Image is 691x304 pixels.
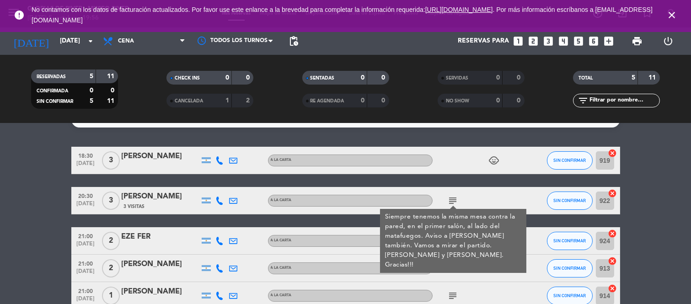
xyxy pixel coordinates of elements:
i: cancel [608,149,617,158]
a: [URL][DOMAIN_NAME] [425,6,493,13]
span: A LA CARTA [271,198,292,202]
strong: 0 [246,75,252,81]
i: looks_two [527,35,539,47]
i: subject [448,290,459,301]
span: RESERVADAS [37,75,66,79]
i: looks_6 [588,35,600,47]
span: [DATE] [75,268,97,279]
div: [PERSON_NAME] [122,258,199,270]
strong: 0 [517,97,522,104]
span: A LA CARTA [271,266,292,270]
i: power_settings_new [663,36,674,47]
span: 18:30 [75,150,97,160]
span: CANCELADA [175,99,203,103]
span: 2 [102,232,120,250]
i: looks_5 [573,35,584,47]
i: looks_one [512,35,524,47]
span: [DATE] [75,201,97,211]
strong: 5 [90,98,93,104]
span: pending_actions [288,36,299,47]
span: 3 [102,192,120,210]
span: 21:00 [75,285,97,296]
span: A LA CARTA [271,293,292,297]
div: EZE FER [122,231,199,243]
a: . Por más información escríbanos a [EMAIL_ADDRESS][DOMAIN_NAME] [32,6,653,24]
i: cancel [608,189,617,198]
strong: 0 [111,87,116,94]
i: subject [448,195,459,206]
strong: 1 [225,97,229,104]
strong: 0 [496,97,500,104]
strong: 0 [381,97,387,104]
span: SIN CONFIRMAR [553,238,586,243]
i: error [14,10,25,21]
i: [DATE] [7,31,55,51]
span: SIN CONFIRMAR [553,266,586,271]
span: SENTADAS [311,76,335,80]
strong: 0 [381,75,387,81]
span: 3 Visitas [124,203,145,210]
i: add_box [603,35,615,47]
span: CONFIRMADA [37,89,68,93]
span: RE AGENDADA [311,99,344,103]
strong: 2 [246,97,252,104]
strong: 0 [225,75,229,81]
span: TOTAL [579,76,593,80]
span: Cena [118,38,134,44]
div: [PERSON_NAME] [122,286,199,298]
span: No contamos con los datos de facturación actualizados. Por favor use este enlance a la brevedad p... [32,6,653,24]
span: SIN CONFIRMAR [37,99,73,104]
strong: 0 [361,75,364,81]
input: Filtrar por nombre... [589,96,659,106]
strong: 0 [496,75,500,81]
button: SIN CONFIRMAR [547,192,593,210]
i: filter_list [578,95,589,106]
strong: 0 [361,97,364,104]
span: NO SHOW [446,99,469,103]
span: SIN CONFIRMAR [553,293,586,298]
span: 21:00 [75,230,97,241]
strong: 0 [90,87,93,94]
i: arrow_drop_down [85,36,96,47]
i: child_care [489,155,500,166]
i: cancel [608,256,617,266]
span: SERVIDAS [446,76,468,80]
span: A LA CARTA [271,239,292,242]
i: cancel [608,229,617,238]
div: [PERSON_NAME] [122,150,199,162]
span: Reservas para [458,37,509,45]
i: cancel [608,284,617,293]
strong: 5 [90,73,93,80]
span: SIN CONFIRMAR [553,198,586,203]
strong: 11 [107,98,116,104]
button: SIN CONFIRMAR [547,232,593,250]
div: Siempre tenemos la misma mesa contra la pared, en el primer salón, al lado del matafuegos. Aviso ... [385,212,521,270]
span: print [632,36,643,47]
span: [DATE] [75,160,97,171]
span: 21:00 [75,258,97,268]
span: [DATE] [75,241,97,251]
span: 3 [102,151,120,170]
div: LOG OUT [653,27,684,55]
i: looks_4 [557,35,569,47]
span: 20:30 [75,190,97,201]
i: looks_3 [542,35,554,47]
button: SIN CONFIRMAR [547,151,593,170]
button: SIN CONFIRMAR [547,259,593,277]
span: A LA CARTA [271,158,292,162]
strong: 0 [517,75,522,81]
strong: 11 [107,73,116,80]
div: [PERSON_NAME] [122,191,199,203]
span: SIN CONFIRMAR [553,158,586,163]
i: close [666,10,677,21]
span: 2 [102,259,120,277]
strong: 11 [648,75,658,81]
span: CHECK INS [175,76,200,80]
strong: 5 [632,75,635,81]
